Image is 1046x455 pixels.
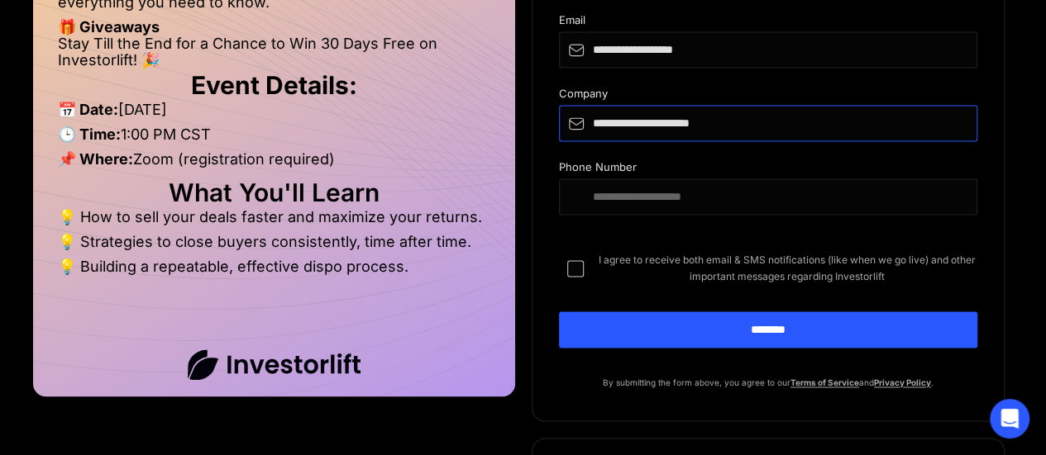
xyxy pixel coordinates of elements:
li: 1:00 PM CST [58,126,490,151]
li: [DATE] [58,102,490,126]
div: Company [559,88,978,105]
div: Email [559,14,978,31]
li: Zoom (registration required) [58,151,490,176]
a: Privacy Policy [874,377,931,387]
strong: 🕒 Time: [58,126,121,143]
div: Open Intercom Messenger [990,399,1029,438]
strong: 🎁 Giveaways [58,18,160,36]
p: By submitting the form above, you agree to our and . [559,374,978,391]
div: Phone Number [559,161,978,178]
strong: 📌 Where: [58,150,133,168]
h2: What You'll Learn [58,184,490,201]
li: 💡 How to sell your deals faster and maximize your returns. [58,209,490,234]
strong: 📅 Date: [58,101,118,118]
span: I agree to receive both email & SMS notifications (like when we go live) and other important mess... [597,252,978,285]
a: Terms of Service [790,377,859,387]
li: Stay Till the End for a Chance to Win 30 Days Free on Investorlift! 🎉 [58,36,490,69]
strong: Event Details: [191,70,357,100]
li: 💡 Strategies to close buyers consistently, time after time. [58,234,490,258]
li: 💡 Building a repeatable, effective dispo process. [58,258,490,275]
